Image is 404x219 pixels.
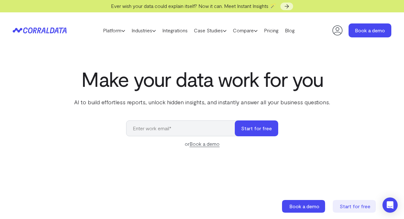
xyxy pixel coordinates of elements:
a: Book a demo [189,141,220,147]
a: Book a demo [282,200,326,213]
a: Book a demo [349,23,391,37]
span: Start for free [340,203,370,209]
h1: Make your data work for you [73,68,331,90]
button: Start for free [235,120,278,136]
span: Ever wish your data could explain itself? Now it can. Meet Instant Insights 🪄 [111,3,276,9]
a: Pricing [261,26,282,35]
a: Blog [282,26,298,35]
a: Platform [100,26,128,35]
a: Compare [230,26,261,35]
div: Open Intercom Messenger [382,197,398,213]
a: Integrations [159,26,191,35]
span: Book a demo [289,203,319,209]
a: Industries [128,26,159,35]
input: Enter work email* [126,120,241,136]
a: Case Studies [191,26,230,35]
div: or [126,140,278,148]
p: AI to build effortless reports, unlock hidden insights, and instantly answer all your business qu... [73,98,331,106]
a: Start for free [333,200,377,213]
